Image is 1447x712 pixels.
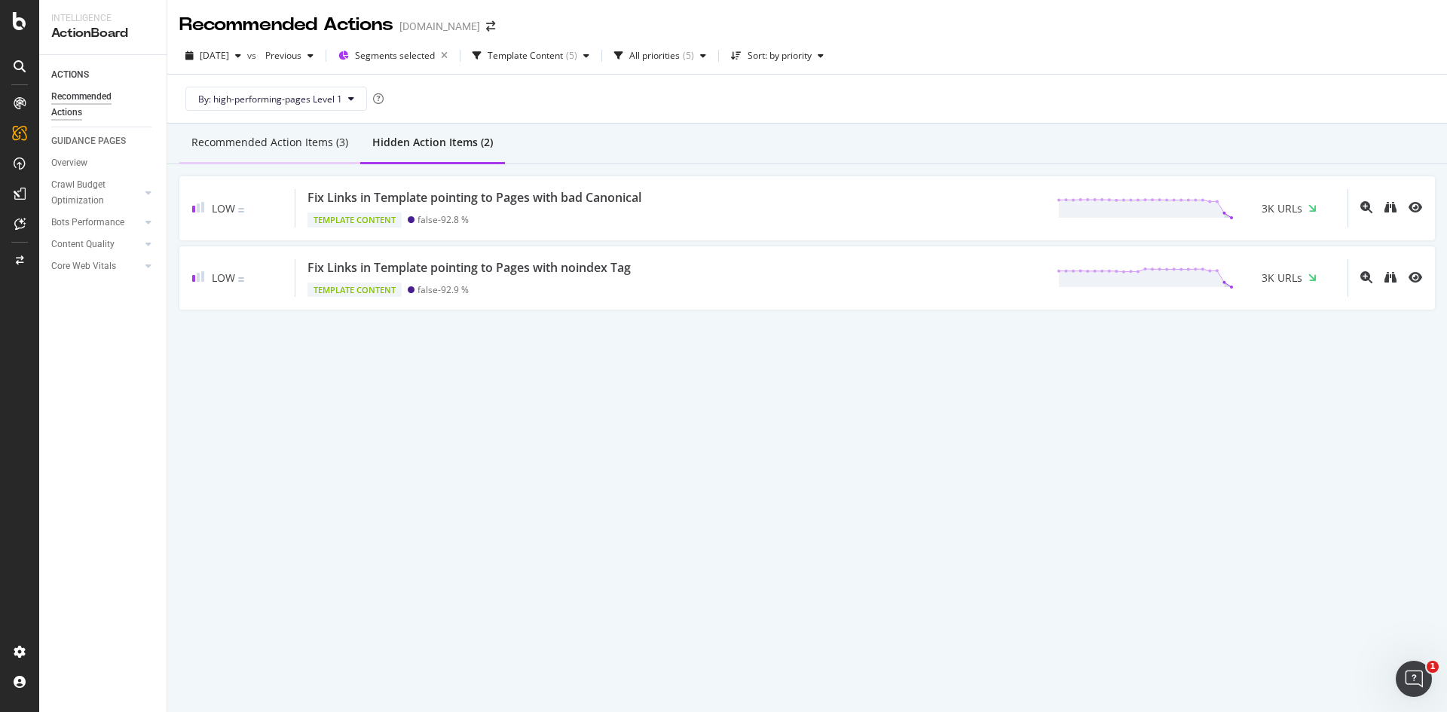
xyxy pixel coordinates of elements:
[608,44,712,68] button: All priorities(5)
[212,270,235,285] span: Low
[418,214,469,225] div: false - 92.8 %
[259,44,320,68] button: Previous
[1427,661,1439,673] span: 1
[307,189,641,206] div: Fix Links in Template pointing to Pages with bad Canonical
[191,135,348,150] div: Recommended Action Items (3)
[307,259,631,277] div: Fix Links in Template pointing to Pages with noindex Tag
[488,51,563,60] div: Template Content
[51,258,141,274] a: Core Web Vitals
[467,44,595,68] button: Template Content(5)
[51,89,142,121] div: Recommended Actions
[51,177,141,209] a: Crawl Budget Optimization
[238,208,244,212] img: Equal
[51,155,156,171] a: Overview
[247,49,259,62] span: vs
[51,237,141,252] a: Content Quality
[1262,270,1302,286] span: 3K URLs
[1360,201,1372,213] div: magnifying-glass-plus
[51,215,124,231] div: Bots Performance
[51,133,156,149] a: GUIDANCE PAGES
[725,44,830,68] button: Sort: by priority
[200,49,229,62] span: 2025 Sep. 14th
[51,155,87,171] div: Overview
[486,21,495,32] div: arrow-right-arrow-left
[51,133,126,149] div: GUIDANCE PAGES
[1409,201,1422,213] div: eye
[1384,271,1397,283] div: binoculars
[1396,661,1432,697] iframe: Intercom live chat
[748,51,812,60] div: Sort: by priority
[372,135,493,150] div: Hidden Action Items (2)
[51,258,116,274] div: Core Web Vitals
[418,284,469,295] div: false - 92.9 %
[51,215,141,231] a: Bots Performance
[51,67,156,83] a: ACTIONS
[1262,201,1302,216] span: 3K URLs
[629,51,680,60] div: All priorities
[1384,201,1397,213] div: binoculars
[1409,271,1422,283] div: eye
[399,19,480,34] div: [DOMAIN_NAME]
[51,12,154,25] div: Intelligence
[238,277,244,282] img: Equal
[307,212,402,228] div: Template Content
[179,12,393,38] div: Recommended Actions
[1360,271,1372,283] div: magnifying-glass-plus
[307,283,402,298] div: Template Content
[51,89,156,121] a: Recommended Actions
[212,201,235,215] span: Low
[51,177,130,209] div: Crawl Budget Optimization
[259,49,301,62] span: Previous
[179,44,247,68] button: [DATE]
[566,51,577,60] div: ( 5 )
[198,93,342,105] span: By: high-performing-pages Level 1
[51,67,89,83] div: ACTIONS
[185,87,367,111] button: By: high-performing-pages Level 1
[683,51,694,60] div: ( 5 )
[355,49,435,62] span: Segments selected
[332,44,454,68] button: Segments selected
[1384,272,1397,285] a: binoculars
[51,237,115,252] div: Content Quality
[51,25,154,42] div: ActionBoard
[1384,202,1397,215] a: binoculars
